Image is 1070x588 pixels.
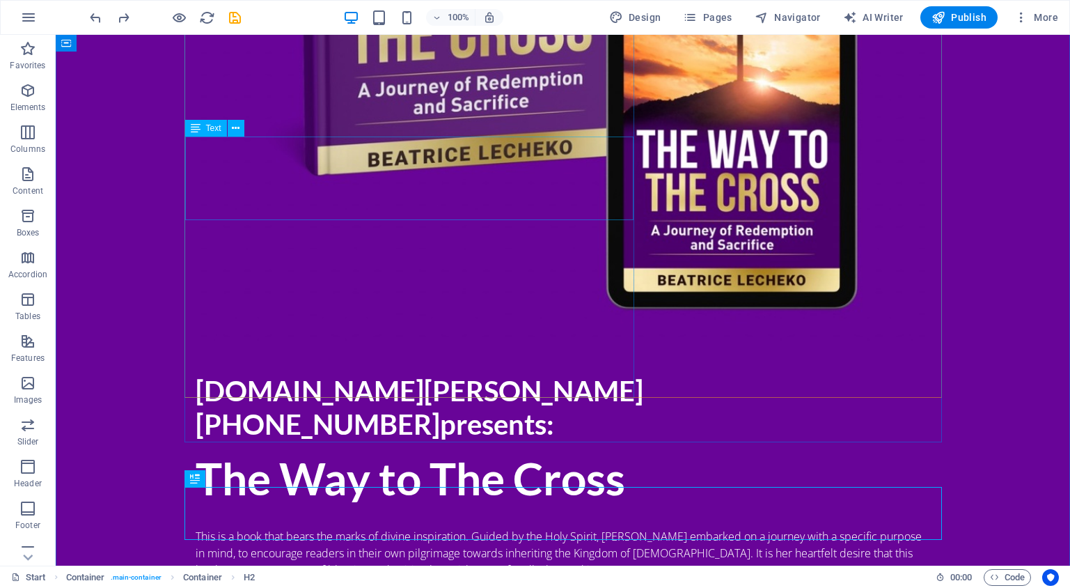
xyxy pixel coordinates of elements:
[483,11,496,24] i: On resize automatically adjust zoom level to fit chosen device.
[66,569,255,586] nav: breadcrumb
[11,353,45,364] p: Features
[1009,6,1064,29] button: More
[447,9,469,26] h6: 100%
[984,569,1031,586] button: Code
[604,6,667,29] button: Design
[755,10,821,24] span: Navigator
[183,569,222,586] span: Click to select. Double-click to edit
[683,10,732,24] span: Pages
[116,10,132,26] i: Redo: Add element (Ctrl+Y, ⌘+Y)
[140,339,588,406] span: [DOMAIN_NAME][PERSON_NAME][PHONE_NUMBER]
[10,60,45,71] p: Favorites
[1014,10,1058,24] span: More
[10,144,45,155] p: Columns
[13,185,43,196] p: Content
[10,102,46,113] p: Elements
[17,227,40,238] p: Boxes
[198,9,215,26] button: reload
[244,569,255,586] span: Click to select. Double-click to edit
[931,10,986,24] span: Publish
[15,311,40,322] p: Tables
[226,9,243,26] button: save
[8,269,47,280] p: Accordion
[936,569,973,586] h6: Session time
[609,10,661,24] span: Design
[11,569,46,586] a: Click to cancel selection. Double-click to open Pages
[115,9,132,26] button: redo
[14,478,42,489] p: Header
[920,6,998,29] button: Publish
[14,394,42,405] p: Images
[111,569,162,586] span: . main-container
[206,124,221,132] span: Text
[426,9,475,26] button: 100%
[990,569,1025,586] span: Code
[15,520,40,531] p: Footer
[950,569,972,586] span: 00 00
[843,10,904,24] span: AI Writer
[140,339,875,406] h3: presents:
[960,572,962,582] span: :
[88,10,104,26] i: Undo: Delete elements (Ctrl+Z)
[677,6,737,29] button: Pages
[749,6,826,29] button: Navigator
[87,9,104,26] button: undo
[837,6,909,29] button: AI Writer
[66,569,105,586] span: Click to select. Double-click to edit
[17,436,39,447] p: Slider
[1042,569,1059,586] button: Usercentrics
